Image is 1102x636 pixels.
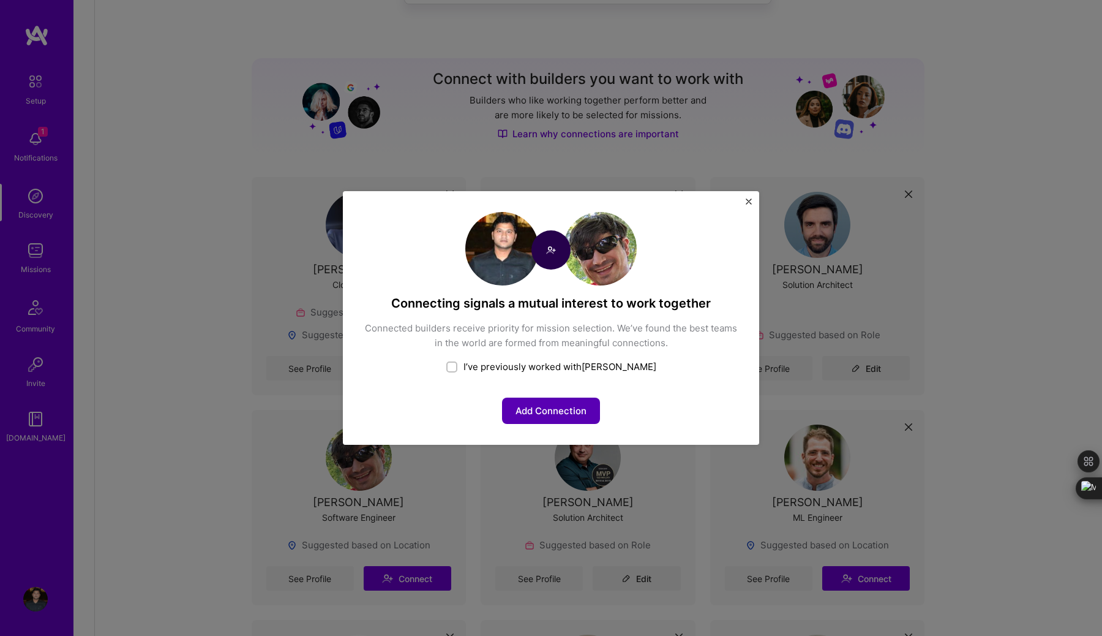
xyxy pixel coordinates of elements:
[531,230,571,270] img: Connect
[563,212,637,286] img: User Avatar
[465,212,539,286] img: User Avatar
[746,199,752,211] button: Close
[364,295,738,311] h4: Connecting signals a mutual interest to work together
[502,398,600,424] button: Add Connection
[364,321,738,350] div: Connected builders receive priority for mission selection. We’ve found the best teams in the worl...
[364,360,738,373] div: I’ve previously worked with [PERSON_NAME]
